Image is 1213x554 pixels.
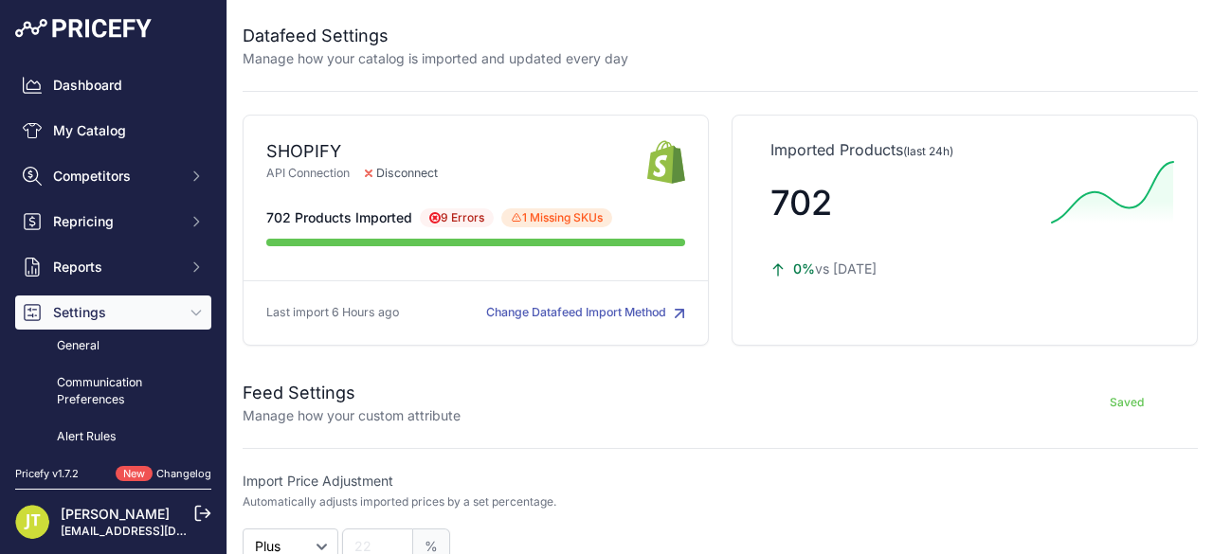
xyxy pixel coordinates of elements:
span: Reports [53,258,177,277]
a: Product Feed [15,456,211,490]
button: Competitors [15,159,211,193]
a: General [15,330,211,363]
button: Repricing [15,205,211,239]
h2: Datafeed Settings [243,23,628,49]
a: [EMAIL_ADDRESS][DOMAIN_NAME] [61,524,259,538]
button: Change Datafeed Import Method [486,304,685,322]
span: 1 Missing SKUs [501,208,612,227]
button: Settings [15,295,211,330]
button: Reports [15,250,211,284]
a: Changelog [156,467,211,480]
a: My Catalog [15,114,211,148]
span: New [116,466,153,482]
span: 9 Errors [420,208,494,227]
span: 0% [793,260,815,277]
p: API Connection [266,165,647,183]
p: Imported Products [770,138,1159,161]
div: SHOPIFY [266,138,647,165]
a: Communication Preferences [15,366,211,417]
p: Automatically adjusts imported prices by a set percentage. [243,494,556,509]
span: Competitors [53,167,177,186]
span: Disconnect [350,165,453,183]
div: Pricefy v1.7.2 [15,466,79,482]
a: Dashboard [15,68,211,102]
p: Manage how your custom attribute [243,406,461,425]
span: Repricing [53,212,177,231]
p: Last import 6 Hours ago [266,304,399,322]
span: (last 24h) [903,144,953,158]
span: 702 Products Imported [266,208,412,227]
a: [PERSON_NAME] [61,506,170,522]
button: Saved [1056,387,1198,418]
label: Import Price Adjustment [243,472,715,491]
img: Pricefy Logo [15,19,152,38]
a: Alert Rules [15,420,211,454]
p: vs [DATE] [770,259,1036,278]
h2: Feed Settings [243,380,461,406]
span: 702 [770,182,832,223]
span: Settings [53,303,177,322]
p: Manage how your catalog is imported and updated every day [243,49,628,68]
